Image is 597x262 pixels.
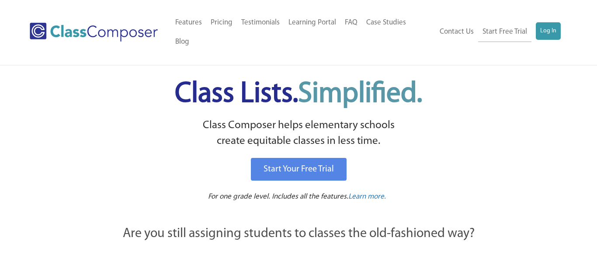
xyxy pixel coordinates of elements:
a: Testimonials [237,13,284,32]
a: Features [171,13,206,32]
a: Start Your Free Trial [251,158,347,181]
span: Simplified. [298,80,422,108]
span: Class Lists. [175,80,422,108]
a: Log In [536,22,561,40]
nav: Header Menu [171,13,433,52]
a: Pricing [206,13,237,32]
a: Contact Us [435,22,478,42]
a: Blog [171,32,194,52]
a: FAQ [340,13,362,32]
a: Learn more. [348,192,386,203]
span: Start Your Free Trial [264,165,334,174]
a: Learning Portal [284,13,340,32]
nav: Header Menu [433,22,560,42]
a: Case Studies [362,13,410,32]
p: Class Composer helps elementary schools create equitable classes in less time. [74,118,523,150]
a: Start Free Trial [478,22,531,42]
img: Class Composer [30,23,157,42]
span: For one grade level. Includes all the features. [208,193,348,200]
p: Are you still assigning students to classes the old-fashioned way? [76,224,521,244]
span: Learn more. [348,193,386,200]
